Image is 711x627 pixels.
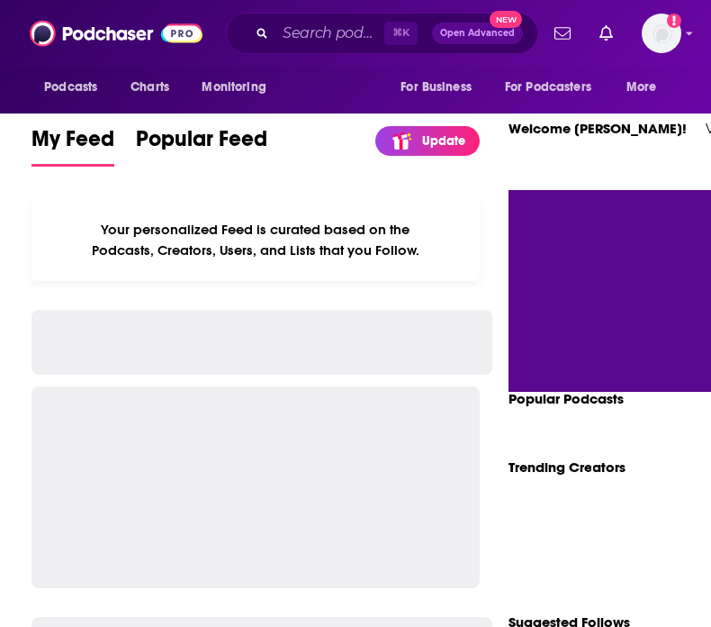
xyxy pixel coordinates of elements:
[400,75,472,100] span: For Business
[508,120,687,137] a: Welcome [PERSON_NAME]!
[642,14,681,53] img: User Profile
[119,70,180,104] a: Charts
[31,125,114,163] span: My Feed
[490,11,522,28] span: New
[31,70,121,104] button: open menu
[388,70,494,104] button: open menu
[136,125,267,167] a: Popular Feed
[31,125,114,167] a: My Feed
[642,14,681,53] span: Logged in as VHannley
[375,126,480,156] a: Update
[667,14,681,28] svg: Add a profile image
[642,14,681,53] button: Show profile menu
[592,18,620,49] a: Show notifications dropdown
[130,75,169,100] span: Charts
[505,75,591,100] span: For Podcasters
[384,22,418,45] span: ⌘ K
[614,70,679,104] button: open menu
[226,13,538,54] div: Search podcasts, credits, & more...
[440,29,515,38] span: Open Advanced
[432,23,523,44] button: Open AdvancedNew
[493,70,617,104] button: open menu
[31,199,480,281] div: Your personalized Feed is curated based on the Podcasts, Creators, Users, and Lists that you Follow.
[508,390,624,407] a: Popular Podcasts
[626,75,657,100] span: More
[44,75,97,100] span: Podcasts
[547,18,578,49] a: Show notifications dropdown
[189,70,289,104] button: open menu
[30,16,202,50] img: Podchaser - Follow, Share and Rate Podcasts
[136,125,267,163] span: Popular Feed
[422,133,465,149] p: Update
[508,459,625,476] a: Trending Creators
[202,75,265,100] span: Monitoring
[275,19,384,48] input: Search podcasts, credits, & more...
